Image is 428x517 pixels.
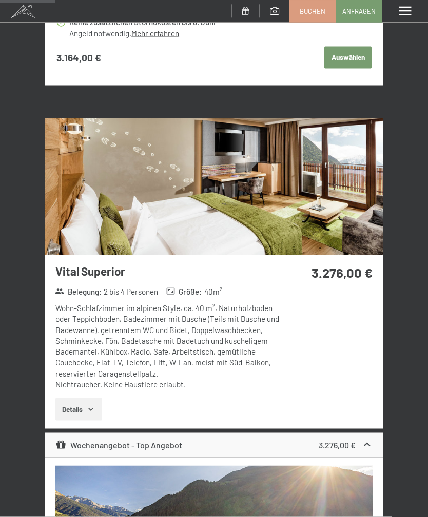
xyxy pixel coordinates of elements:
h3: Vital Superior [55,263,282,279]
span: 40 m² [204,286,222,297]
span: Anfragen [342,7,376,16]
strong: Belegung : [55,286,102,297]
a: Anfragen [336,1,381,22]
button: Auswählen [324,47,372,69]
a: Buchen [290,1,335,22]
strong: 3.276,00 € [312,264,373,280]
div: Wohn-Schlafzimmer im alpinen Style, ca. 40 m², Naturholzboden oder Teppichboden, Badezimmer mit D... [55,303,282,390]
a: Mehr erfahren [131,29,179,38]
span: 2 bis 4 Personen [104,286,158,297]
div: Wochenangebot - Top Angebot [55,439,182,451]
div: Wochenangebot - Top Angebot3.276,00 € [45,433,383,458]
span: Buchen [300,7,325,16]
strong: 3.164,00 € [56,51,101,65]
img: mss_renderimg.php [45,118,383,255]
div: Angeld notwendig. [69,28,372,39]
strong: 3.276,00 € [319,440,356,450]
button: Details [55,398,102,421]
